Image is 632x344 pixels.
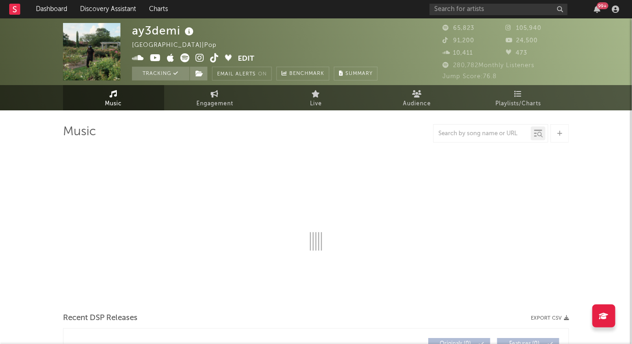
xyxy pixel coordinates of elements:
[597,2,609,9] div: 99 +
[506,38,538,44] span: 24,500
[442,50,473,56] span: 10,411
[258,72,267,77] em: On
[442,38,474,44] span: 91,200
[334,67,378,80] button: Summary
[132,67,190,80] button: Tracking
[238,53,254,65] button: Edit
[531,315,569,321] button: Export CSV
[63,85,164,110] a: Music
[430,4,568,15] input: Search for artists
[434,130,531,138] input: Search by song name or URL
[506,25,542,31] span: 105,940
[164,85,265,110] a: Engagement
[196,98,233,109] span: Engagement
[468,85,569,110] a: Playlists/Charts
[310,98,322,109] span: Live
[276,67,329,80] a: Benchmark
[367,85,468,110] a: Audience
[132,23,196,38] div: ay3demi
[496,98,541,109] span: Playlists/Charts
[442,74,497,80] span: Jump Score: 76.8
[212,67,272,80] button: Email AlertsOn
[442,63,534,69] span: 280,782 Monthly Listeners
[442,25,474,31] span: 65,823
[594,6,601,13] button: 99+
[132,40,227,51] div: [GEOGRAPHIC_DATA] | Pop
[506,50,528,56] span: 473
[63,313,138,324] span: Recent DSP Releases
[289,69,324,80] span: Benchmark
[265,85,367,110] a: Live
[345,71,373,76] span: Summary
[105,98,122,109] span: Music
[403,98,431,109] span: Audience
